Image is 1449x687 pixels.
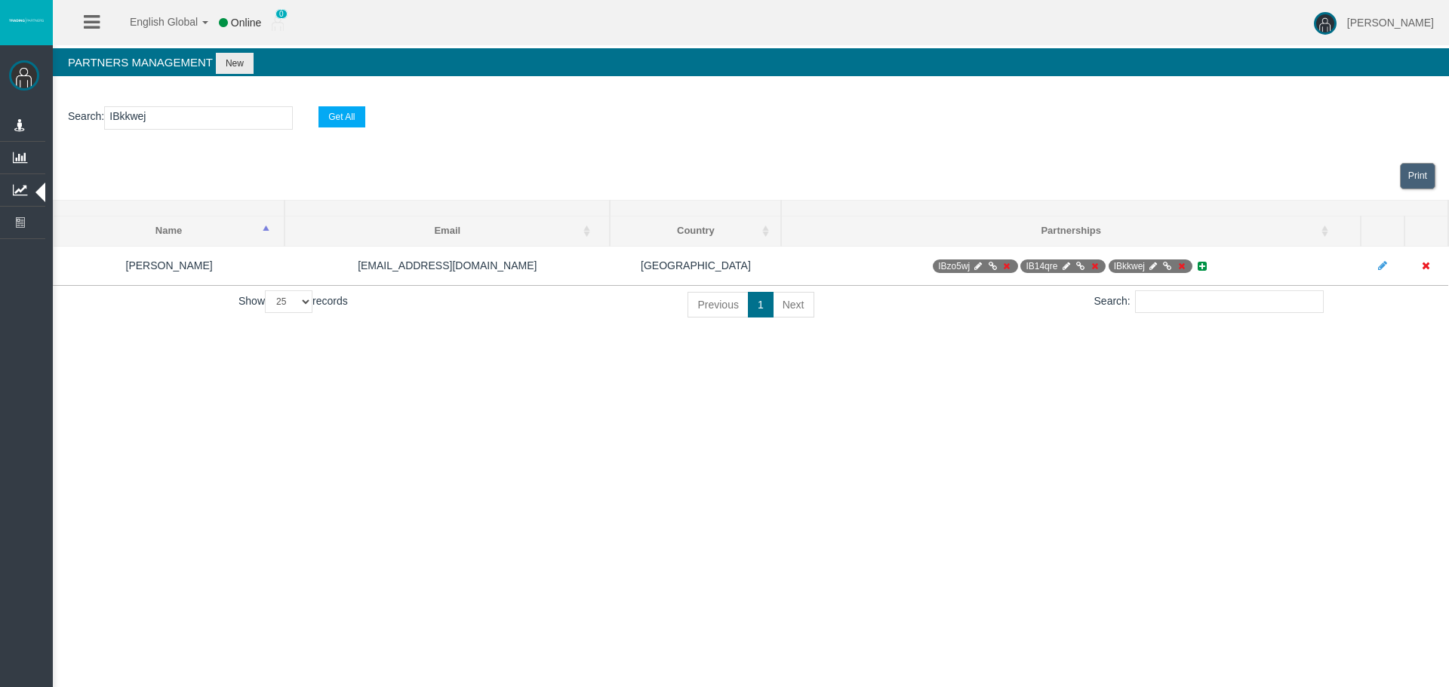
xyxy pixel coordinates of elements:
span: [PERSON_NAME] [1347,17,1434,29]
i: Generate Direct Link [986,262,998,271]
td: [PERSON_NAME] [54,246,285,285]
i: Manage Partnership [1147,262,1158,271]
i: Generate Direct Link [1075,262,1086,271]
span: IB [1109,259,1193,273]
span: English Global [110,16,198,28]
span: 0 [275,9,288,19]
i: Deactivate Partnership [1176,262,1187,271]
img: logo.svg [8,17,45,23]
i: Deactivate Partnership [1088,262,1100,271]
td: [EMAIL_ADDRESS][DOMAIN_NAME] [285,246,610,285]
a: View print view [1400,163,1435,189]
span: Print [1408,170,1427,181]
i: Generate Direct Link [1161,262,1173,271]
p: : [68,106,1434,130]
label: Search: [1094,290,1324,313]
a: 1 [748,292,774,317]
th: Partnerships: activate to sort column ascending [781,216,1360,247]
span: IB [933,259,1017,273]
img: user-image [1314,12,1337,35]
span: IB [1020,259,1105,273]
th: Email: activate to sort column ascending [285,216,610,247]
i: Deactivate Partnership [1001,262,1012,271]
td: [GEOGRAPHIC_DATA] [610,246,781,285]
label: Search [68,108,101,125]
a: Previous [688,292,748,317]
th: Country: activate to sort column ascending [610,216,781,247]
i: Manage Partnership [973,262,984,271]
button: New [216,53,254,74]
span: Online [231,17,261,29]
i: Manage Partnership [1060,262,1072,271]
img: user_small.png [272,16,284,31]
a: Next [773,292,814,317]
i: Add new Partnership [1195,261,1209,271]
input: Search: [1135,290,1324,313]
label: Show records [238,290,348,313]
button: Get All [318,106,365,127]
select: Showrecords [265,290,312,313]
span: Partners Management [68,56,213,69]
th: Name: activate to sort column descending [54,216,285,247]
